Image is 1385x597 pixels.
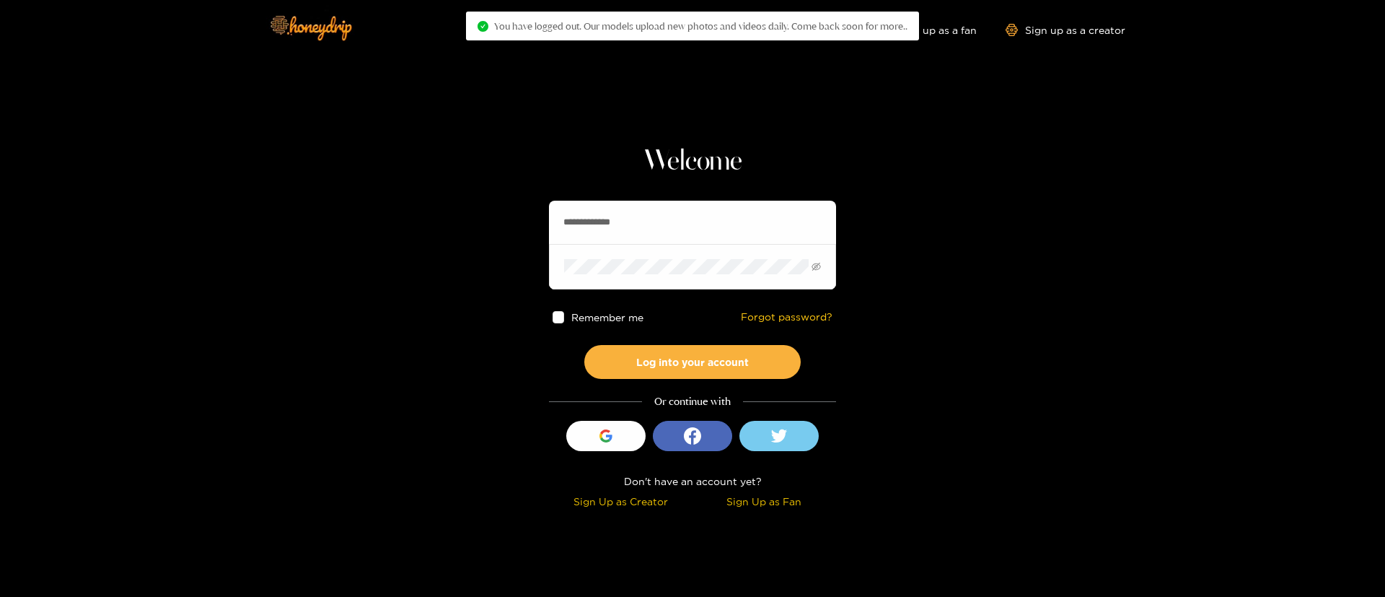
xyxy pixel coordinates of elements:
a: Forgot password? [741,311,832,323]
span: check-circle [478,21,488,32]
span: You have logged out. Our models upload new photos and videos daily. Come back soon for more.. [494,20,907,32]
div: Sign Up as Creator [553,493,689,510]
a: Sign up as a fan [878,24,977,36]
h1: Welcome [549,144,836,179]
a: Sign up as a creator [1006,24,1125,36]
div: Don't have an account yet? [549,473,836,489]
div: Or continue with [549,393,836,410]
span: Remember me [572,312,644,323]
button: Log into your account [584,345,801,379]
span: eye-invisible [812,262,821,271]
div: Sign Up as Fan [696,493,832,510]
